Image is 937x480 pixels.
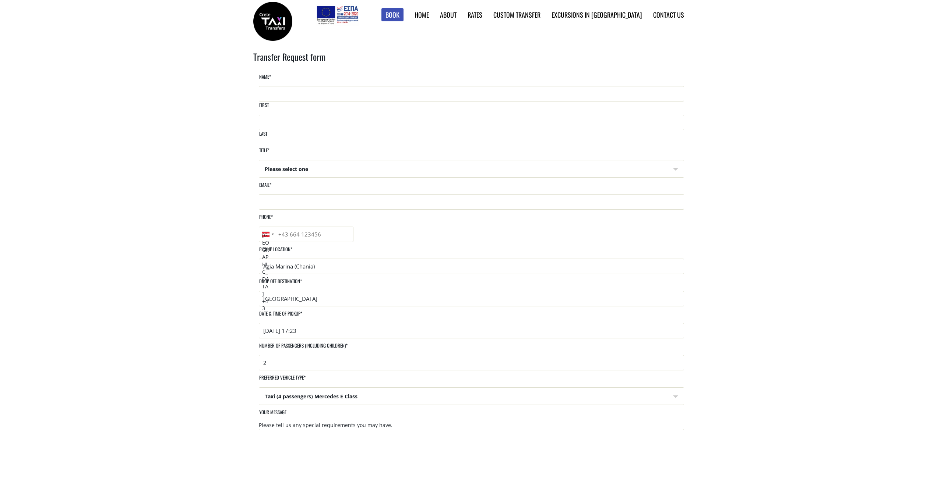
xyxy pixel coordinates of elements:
div: Please tell us any special requirements you may have. [259,422,684,429]
label: Email [259,181,271,194]
input: +43 664 123456 [259,227,353,242]
label: Date & time of pickup [259,310,302,323]
label: Preferred vehicle type [259,374,306,387]
a: Home [415,10,429,19]
label: Last [259,130,267,143]
h2: Transfer Request form [253,50,684,73]
span: Taxi (4 passengers) Mercedes E Class [259,388,684,405]
label: First [259,102,269,114]
label: Drop off destination [259,278,302,291]
a: Rates [468,10,482,19]
a: Book [381,8,404,22]
a: Crete Taxi Transfers | Crete Taxi Transfers search results | Crete Taxi Transfers [253,17,292,24]
label: Phone [259,213,273,226]
img: Crete Taxi Transfers | Crete Taxi Transfers search results | Crete Taxi Transfers [253,2,292,41]
a: Contact us [653,10,684,19]
label: Name [259,73,271,86]
a: About [440,10,457,19]
label: Pickup location [259,246,292,259]
label: Your message [259,409,286,422]
span: [GEOGRAPHIC_DATA] +43 [262,232,269,312]
div: Selected country [259,227,276,242]
label: Number of passengers (including children) [259,342,348,355]
span: Please select one [259,160,684,178]
img: e-bannersEUERDF180X90.jpg [316,4,359,26]
a: Custom Transfer [493,10,540,19]
label: Title [259,147,270,160]
a: Excursions in [GEOGRAPHIC_DATA] [552,10,642,19]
